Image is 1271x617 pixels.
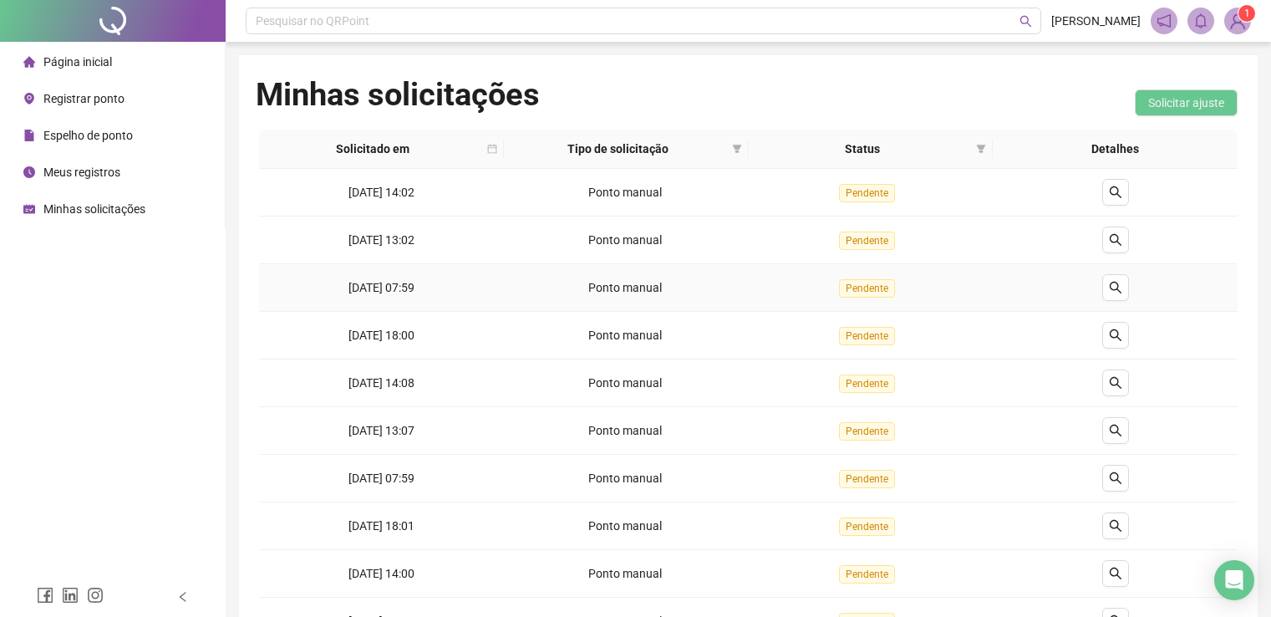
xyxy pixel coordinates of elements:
span: calendar [487,144,497,154]
span: environment [23,93,35,105]
span: Ponto manual [588,186,662,199]
span: Ponto manual [588,376,662,390]
button: Solicitar ajuste [1135,89,1238,116]
span: Tipo de solicitação [511,140,725,158]
span: Pendente [839,375,895,393]
span: Ponto manual [588,233,662,247]
span: instagram [87,587,104,604]
span: Página inicial [43,55,112,69]
span: search [1109,281,1122,294]
span: bell [1193,13,1208,28]
span: filter [973,136,989,161]
span: Status [755,140,970,158]
th: Detalhes [993,130,1238,169]
span: calendar [484,136,501,161]
span: 1 [1244,8,1250,19]
span: file [23,130,35,141]
span: notification [1157,13,1172,28]
h1: Minhas solicitações [256,75,540,114]
span: home [23,56,35,68]
span: Pendente [839,232,895,250]
span: Solicitado em [266,140,480,158]
span: search [1109,233,1122,247]
div: Open Intercom Messenger [1214,560,1254,600]
span: facebook [37,587,53,604]
span: [DATE] 07:59 [348,472,414,485]
span: search [1109,186,1122,199]
span: Pendente [839,327,895,345]
span: Ponto manual [588,519,662,533]
span: [DATE] 14:08 [348,376,414,390]
span: [DATE] 14:00 [348,567,414,580]
span: search [1109,567,1122,580]
span: Minhas solicitações [43,202,145,216]
span: search [1019,15,1032,28]
img: 93075 [1225,8,1250,33]
span: Pendente [839,565,895,584]
span: filter [976,144,986,154]
span: Pendente [839,422,895,441]
span: search [1109,424,1122,437]
span: Pendente [839,518,895,536]
span: Ponto manual [588,424,662,437]
span: Ponto manual [588,567,662,580]
span: left [177,591,189,603]
span: filter [729,136,745,161]
span: [DATE] 07:59 [348,281,414,294]
span: Pendente [839,184,895,202]
span: schedule [23,203,35,215]
span: Pendente [839,470,895,488]
span: Pendente [839,279,895,298]
span: Ponto manual [588,472,662,485]
span: clock-circle [23,166,35,178]
span: [DATE] 18:01 [348,519,414,533]
span: [DATE] 18:00 [348,329,414,342]
span: Meus registros [43,166,120,179]
span: search [1109,329,1122,342]
span: [PERSON_NAME] [1051,12,1141,30]
span: [DATE] 13:07 [348,424,414,437]
span: [DATE] 14:02 [348,186,414,199]
span: Espelho de ponto [43,129,133,142]
span: Ponto manual [588,329,662,342]
span: search [1109,519,1122,533]
span: [DATE] 13:02 [348,233,414,247]
span: search [1109,472,1122,485]
span: search [1109,376,1122,390]
span: filter [732,144,742,154]
span: linkedin [62,587,79,604]
span: Ponto manual [588,281,662,294]
span: Solicitar ajuste [1148,94,1224,112]
span: Registrar ponto [43,92,125,105]
sup: Atualize o seu contato no menu Meus Dados [1238,5,1255,22]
